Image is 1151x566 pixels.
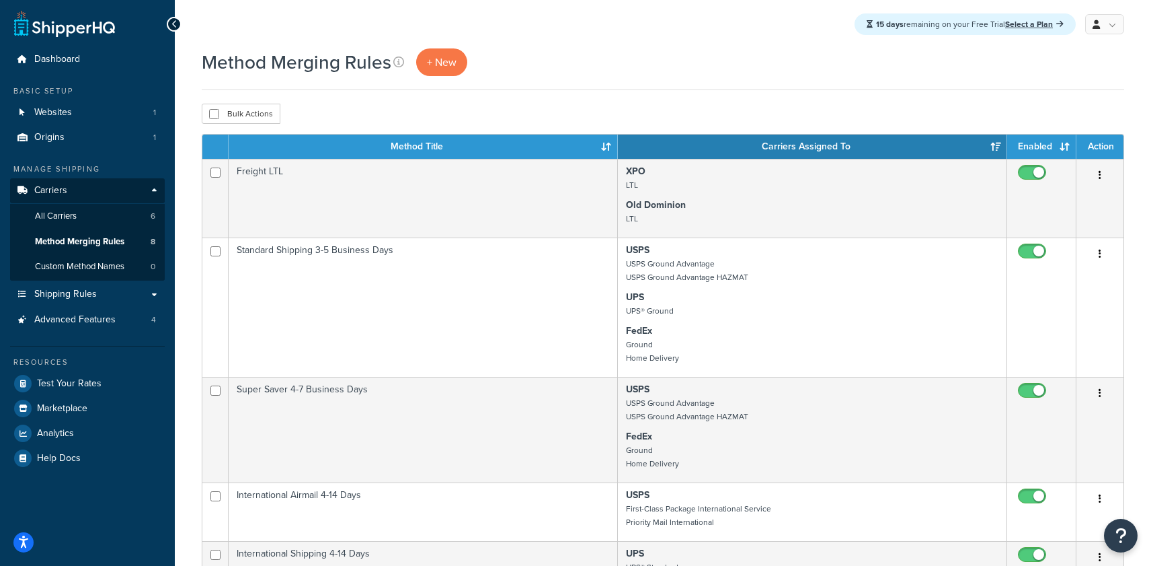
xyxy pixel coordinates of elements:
[229,159,618,238] td: Freight LTL
[626,305,674,317] small: UPS® Ground
[202,49,391,75] h1: Method Merging Rules
[153,132,156,143] span: 1
[35,236,124,248] span: Method Merging Rules
[626,324,652,338] strong: FedEx
[34,54,80,65] span: Dashboard
[229,135,618,159] th: Method Title: activate to sort column ascending
[10,372,165,396] a: Test Your Rates
[10,308,165,332] a: Advanced Features 4
[10,164,165,175] div: Manage Shipping
[626,339,679,364] small: Ground Home Delivery
[626,213,638,225] small: LTL
[34,314,116,326] span: Advanced Features
[855,13,1076,35] div: remaining on your Free Trial
[10,47,165,72] a: Dashboard
[34,132,65,143] span: Origins
[626,429,652,444] strong: FedEx
[151,211,155,222] span: 6
[1076,135,1123,159] th: Action
[1104,519,1138,553] button: Open Resource Center
[10,254,165,279] li: Custom Method Names
[618,135,1007,159] th: Carriers Assigned To: activate to sort column ascending
[626,397,748,423] small: USPS Ground Advantage USPS Ground Advantage HAZMAT
[10,100,165,125] a: Websites 1
[427,55,457,70] span: + New
[10,204,165,229] a: All Carriers 6
[153,107,156,118] span: 1
[626,444,679,470] small: Ground Home Delivery
[10,125,165,150] a: Origins 1
[626,488,649,502] strong: USPS
[626,198,686,212] strong: Old Dominion
[626,164,645,178] strong: XPO
[37,428,74,439] span: Analytics
[10,178,165,281] li: Carriers
[151,261,155,273] span: 0
[876,18,904,30] strong: 15 days
[626,382,649,396] strong: USPS
[202,104,280,124] button: Bulk Actions
[10,178,165,203] a: Carriers
[34,107,72,118] span: Websites
[1007,135,1076,159] th: Enabled: activate to sort column ascending
[10,282,165,307] a: Shipping Rules
[14,10,115,37] a: ShipperHQ Home
[34,289,97,300] span: Shipping Rules
[10,446,165,470] a: Help Docs
[229,238,618,377] td: Standard Shipping 3-5 Business Days
[626,546,644,561] strong: UPS
[10,100,165,125] li: Websites
[10,357,165,368] div: Resources
[10,229,165,254] a: Method Merging Rules 8
[37,378,102,390] span: Test Your Rates
[151,314,156,326] span: 4
[626,243,649,257] strong: USPS
[10,85,165,97] div: Basic Setup
[416,48,467,76] a: + New
[626,179,638,191] small: LTL
[229,377,618,483] td: Super Saver 4-7 Business Days
[626,503,771,528] small: First-Class Package International Service Priority Mail International
[10,308,165,332] li: Advanced Features
[37,403,87,415] span: Marketplace
[229,483,618,541] td: International Airmail 4-14 Days
[626,290,644,304] strong: UPS
[35,211,77,222] span: All Carriers
[10,229,165,254] li: Method Merging Rules
[10,204,165,229] li: All Carriers
[10,254,165,279] a: Custom Method Names 0
[37,453,81,464] span: Help Docs
[10,396,165,421] a: Marketplace
[1005,18,1064,30] a: Select a Plan
[35,261,124,273] span: Custom Method Names
[626,258,748,283] small: USPS Ground Advantage USPS Ground Advantage HAZMAT
[10,421,165,446] a: Analytics
[10,125,165,150] li: Origins
[151,236,155,248] span: 8
[34,185,67,197] span: Carriers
